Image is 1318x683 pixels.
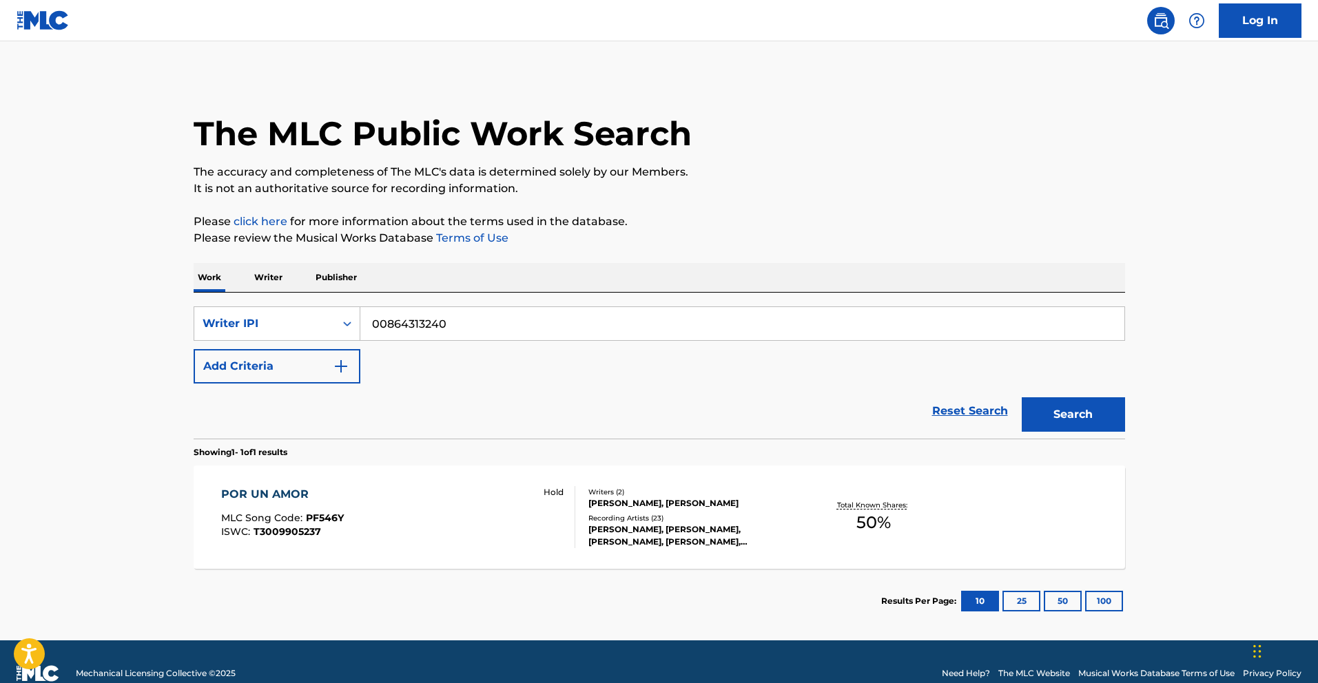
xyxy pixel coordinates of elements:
[1044,591,1082,611] button: 50
[194,180,1125,197] p: It is not an authoritative source for recording information.
[588,497,796,509] div: [PERSON_NAME], [PERSON_NAME]
[1243,667,1301,680] a: Privacy Policy
[1188,12,1205,29] img: help
[856,510,891,535] span: 50 %
[17,665,59,682] img: logo
[1002,591,1040,611] button: 25
[311,263,361,292] p: Publisher
[250,263,287,292] p: Writer
[1249,617,1318,683] iframe: Chat Widget
[221,486,344,503] div: POR UN AMOR
[925,396,1015,426] a: Reset Search
[1147,7,1175,34] a: Public Search
[942,667,990,680] a: Need Help?
[544,486,564,498] p: Hold
[1253,631,1262,672] div: Drag
[998,667,1070,680] a: The MLC Website
[254,525,321,538] span: T3009905237
[221,525,254,538] span: ISWC :
[194,164,1125,180] p: The accuracy and completeness of The MLC's data is determined solely by our Members.
[1078,667,1235,680] a: Musical Works Database Terms of Use
[234,215,287,228] a: click here
[221,512,306,524] span: MLC Song Code :
[194,213,1125,230] p: Please for more information about the terms used in the database.
[1085,591,1123,611] button: 100
[961,591,999,611] button: 10
[194,465,1125,569] a: POR UN AMORMLC Song Code:PF546YISWC:T3009905237 HoldWriters (2)[PERSON_NAME], [PERSON_NAME]Record...
[588,513,796,523] div: Recording Artists ( 23 )
[76,667,236,680] span: Mechanical Licensing Collective © 2025
[194,349,360,383] button: Add Criteria
[881,595,960,607] p: Results Per Page:
[837,500,911,510] p: Total Known Shares:
[306,512,344,524] span: PF546Y
[333,358,349,375] img: 9d2ae6d4665cec9f34b9.svg
[588,523,796,548] div: [PERSON_NAME], [PERSON_NAME], [PERSON_NAME], [PERSON_NAME], [PERSON_NAME]
[194,446,287,459] p: Showing 1 - 1 of 1 results
[1153,12,1169,29] img: search
[194,113,692,154] h1: The MLC Public Work Search
[194,230,1125,246] p: Please review the Musical Works Database
[1219,3,1301,38] a: Log In
[203,315,327,332] div: Writer IPI
[588,487,796,497] div: Writers ( 2 )
[194,263,225,292] p: Work
[194,306,1125,439] form: Search Form
[17,10,70,30] img: MLC Logo
[1022,397,1125,432] button: Search
[433,231,508,244] a: Terms of Use
[1183,7,1211,34] div: Help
